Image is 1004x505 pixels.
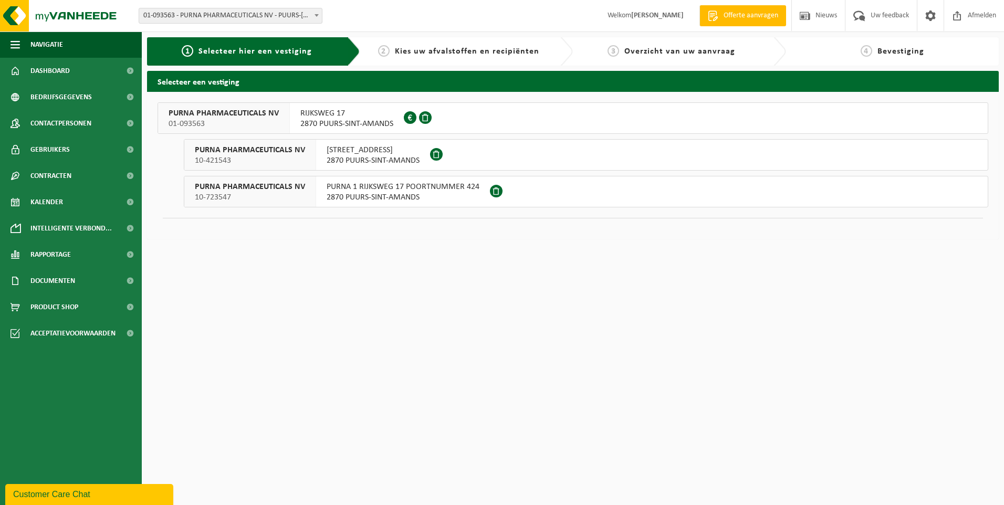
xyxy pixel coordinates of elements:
a: Offerte aanvragen [699,5,786,26]
span: Intelligente verbond... [30,215,112,241]
span: 01-093563 - PURNA PHARMACEUTICALS NV - PUURS-SINT-AMANDS [139,8,322,23]
span: Documenten [30,268,75,294]
span: 2870 PUURS-SINT-AMANDS [300,119,393,129]
span: 2 [378,45,390,57]
strong: [PERSON_NAME] [631,12,684,19]
button: PURNA PHARMACEUTICALS NV 10-723547 PURNA 1 RIJKSWEG 17 POORTNUMMER 4242870 PUURS-SINT-AMANDS [184,176,988,207]
span: 3 [608,45,619,57]
span: 2870 PUURS-SINT-AMANDS [327,192,479,203]
span: Offerte aanvragen [721,10,781,21]
span: 01-093563 - PURNA PHARMACEUTICALS NV - PUURS-SINT-AMANDS [139,8,322,24]
span: 1 [182,45,193,57]
iframe: chat widget [5,482,175,505]
span: [STREET_ADDRESS] [327,145,420,155]
span: Rapportage [30,241,71,268]
span: Dashboard [30,58,70,84]
span: 2870 PUURS-SINT-AMANDS [327,155,420,166]
span: Bevestiging [877,47,924,56]
span: Overzicht van uw aanvraag [624,47,735,56]
span: Gebruikers [30,136,70,163]
span: 10-421543 [195,155,305,166]
span: 4 [861,45,872,57]
span: Kies uw afvalstoffen en recipiënten [395,47,539,56]
span: PURNA PHARMACEUTICALS NV [195,145,305,155]
span: 10-723547 [195,192,305,203]
span: Product Shop [30,294,78,320]
span: PURNA 1 RIJKSWEG 17 POORTNUMMER 424 [327,182,479,192]
span: Acceptatievoorwaarden [30,320,116,346]
span: PURNA PHARMACEUTICALS NV [195,182,305,192]
span: Navigatie [30,31,63,58]
button: PURNA PHARMACEUTICALS NV 01-093563 RIJKSWEG 172870 PUURS-SINT-AMANDS [158,102,988,134]
span: Bedrijfsgegevens [30,84,92,110]
span: PURNA PHARMACEUTICALS NV [169,108,279,119]
span: Contracten [30,163,71,189]
button: PURNA PHARMACEUTICALS NV 10-421543 [STREET_ADDRESS]2870 PUURS-SINT-AMANDS [184,139,988,171]
span: Selecteer hier een vestiging [198,47,312,56]
span: RIJKSWEG 17 [300,108,393,119]
span: 01-093563 [169,119,279,129]
h2: Selecteer een vestiging [147,71,999,91]
span: Contactpersonen [30,110,91,136]
span: Kalender [30,189,63,215]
